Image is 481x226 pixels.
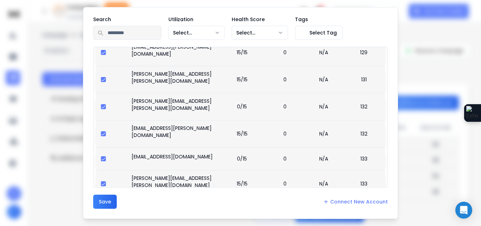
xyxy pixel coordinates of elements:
p: 0 [270,103,300,110]
p: [PERSON_NAME][EMAIL_ADDRESS][PERSON_NAME][DOMAIN_NAME] [132,70,214,84]
td: 133 [343,147,385,170]
div: Open Intercom Messenger [455,202,472,219]
p: N/A [308,155,339,162]
p: 0 [270,130,300,137]
button: Select Tag [295,26,343,40]
p: [EMAIL_ADDRESS][DOMAIN_NAME] [132,153,213,160]
p: [PERSON_NAME][EMAIL_ADDRESS][PERSON_NAME][DOMAIN_NAME] [132,98,214,112]
p: 0 [270,180,300,187]
p: 0 [270,49,300,56]
td: 129 [343,39,385,66]
p: N/A [308,76,339,83]
a: Connect New Account [323,198,388,205]
td: 0/15 [218,93,266,120]
p: [EMAIL_ADDRESS][PERSON_NAME][DOMAIN_NAME] [132,125,214,139]
p: N/A [308,130,339,137]
img: Extension Icon [466,106,479,120]
p: Utilization [168,16,225,23]
td: 15/15 [218,39,266,66]
td: 15/15 [218,120,266,147]
p: [EMAIL_ADDRESS][PERSON_NAME][DOMAIN_NAME] [132,43,214,57]
p: N/A [308,49,339,56]
td: 132 [343,93,385,120]
td: 132 [343,120,385,147]
button: Save [93,195,117,209]
td: 133 [343,170,385,197]
td: 15/15 [218,170,266,197]
button: Select... [232,26,288,40]
p: 0 [270,76,300,83]
p: [PERSON_NAME][EMAIL_ADDRESS][PERSON_NAME][DOMAIN_NAME] [132,175,214,189]
p: Tags [295,16,343,23]
td: 0/15 [218,147,266,170]
td: 131 [343,66,385,93]
p: Health Score [232,16,288,23]
button: Select... [168,26,225,40]
p: 0 [270,155,300,162]
p: N/A [308,103,339,110]
p: N/A [308,180,339,187]
p: Search [93,16,161,23]
td: 15/15 [218,66,266,93]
